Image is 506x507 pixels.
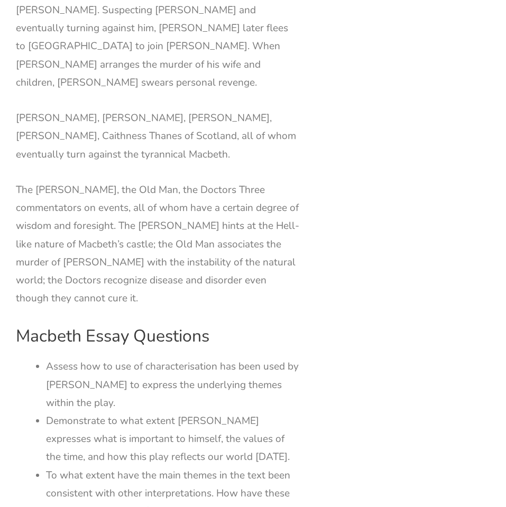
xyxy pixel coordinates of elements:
div: Widget de chat [330,388,506,507]
li: Assess how to use of characterisation has been used by [PERSON_NAME] to express the underlying th... [46,357,300,412]
li: Demonstrate to what extent [PERSON_NAME] expresses what is important to himself, the values of th... [46,412,300,466]
h2: Macbeth Essay Questions [16,325,300,347]
iframe: Chat Widget [330,388,506,507]
p: The [PERSON_NAME], the Old Man, the Doctors Three commentators on events, all of whom have a cert... [16,181,300,307]
p: [PERSON_NAME], [PERSON_NAME], [PERSON_NAME], [PERSON_NAME], Caithness Thanes of Scotland, all of ... [16,109,300,163]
